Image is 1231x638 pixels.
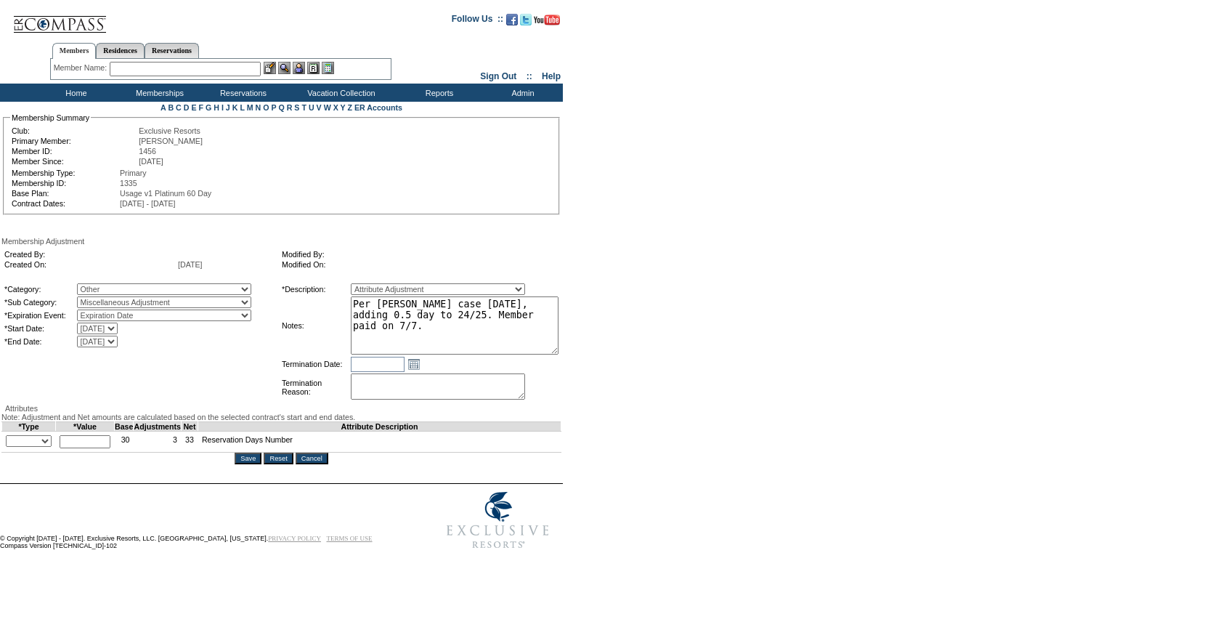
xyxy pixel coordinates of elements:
[307,62,320,74] img: Reservations
[184,103,190,112] a: D
[268,535,321,542] a: PRIVACY POLICY
[12,189,118,198] td: Base Plan:
[120,169,147,177] span: Primary
[327,535,373,542] a: TERMS OF USE
[264,453,293,464] input: Reset
[198,103,203,112] a: F
[134,432,182,453] td: 3
[198,422,561,432] td: Attribute Description
[506,18,518,27] a: Become our fan on Facebook
[301,103,306,112] a: T
[12,199,118,208] td: Contract Dates:
[214,103,219,112] a: H
[317,103,322,112] a: V
[226,103,230,112] a: J
[178,260,203,269] span: [DATE]
[527,71,532,81] span: ::
[452,12,503,30] td: Follow Us ::
[4,310,76,321] td: *Expiration Event:
[287,103,293,112] a: R
[12,126,137,135] td: Club:
[4,283,76,295] td: *Category:
[4,323,76,334] td: *Start Date:
[272,103,277,112] a: P
[139,157,163,166] span: [DATE]
[168,103,174,112] a: B
[222,103,224,112] a: I
[1,237,561,246] div: Membership Adjustment
[4,260,176,269] td: Created On:
[333,103,338,112] a: X
[396,84,479,102] td: Reports
[10,113,91,122] legend: Membership Summary
[12,157,137,166] td: Member Since:
[139,147,156,156] span: 1456
[296,453,328,464] input: Cancel
[247,103,253,112] a: M
[256,103,261,112] a: N
[12,179,118,187] td: Membership ID:
[406,356,422,372] a: Open the calendar popup.
[116,84,200,102] td: Memberships
[206,103,211,112] a: G
[191,103,196,112] a: E
[1,404,561,413] div: Attributes
[322,62,334,74] img: b_calculator.gif
[433,484,563,557] img: Exclusive Resorts
[120,199,176,208] span: [DATE] - [DATE]
[161,103,166,112] a: A
[520,18,532,27] a: Follow us on Twitter
[120,189,211,198] span: Usage v1 Platinum 60 Day
[12,147,137,156] td: Member ID:
[282,283,349,295] td: *Description:
[282,356,349,372] td: Termination Date:
[278,62,291,74] img: View
[115,432,134,453] td: 30
[263,103,269,112] a: O
[52,43,97,59] a: Members
[542,71,561,81] a: Help
[182,432,198,453] td: 33
[235,453,261,464] input: Save
[347,103,352,112] a: Z
[12,4,107,33] img: Compass Home
[139,137,203,145] span: [PERSON_NAME]
[139,126,200,135] span: Exclusive Resorts
[282,296,349,355] td: Notes:
[240,103,244,112] a: L
[54,62,110,74] div: Member Name:
[324,103,331,112] a: W
[520,14,532,25] img: Follow us on Twitter
[145,43,199,58] a: Reservations
[96,43,145,58] a: Residences
[264,62,276,74] img: b_edit.gif
[293,62,305,74] img: Impersonate
[283,84,396,102] td: Vacation Collection
[282,373,349,401] td: Termination Reason:
[341,103,346,112] a: Y
[1,413,561,421] div: Note: Adjustment and Net amounts are calculated based on the selected contract's start and end da...
[176,103,182,112] a: C
[56,422,115,432] td: *Value
[480,71,516,81] a: Sign Out
[282,260,553,269] td: Modified On:
[198,432,561,453] td: Reservation Days Number
[354,103,402,112] a: ER Accounts
[200,84,283,102] td: Reservations
[4,250,176,259] td: Created By:
[2,422,56,432] td: *Type
[12,137,137,145] td: Primary Member:
[534,18,560,27] a: Subscribe to our YouTube Channel
[479,84,563,102] td: Admin
[33,84,116,102] td: Home
[4,296,76,308] td: *Sub Category:
[278,103,284,112] a: Q
[309,103,314,112] a: U
[506,14,518,25] img: Become our fan on Facebook
[282,250,553,259] td: Modified By:
[182,422,198,432] td: Net
[294,103,299,112] a: S
[120,179,137,187] span: 1335
[4,336,76,347] td: *End Date:
[115,422,134,432] td: Base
